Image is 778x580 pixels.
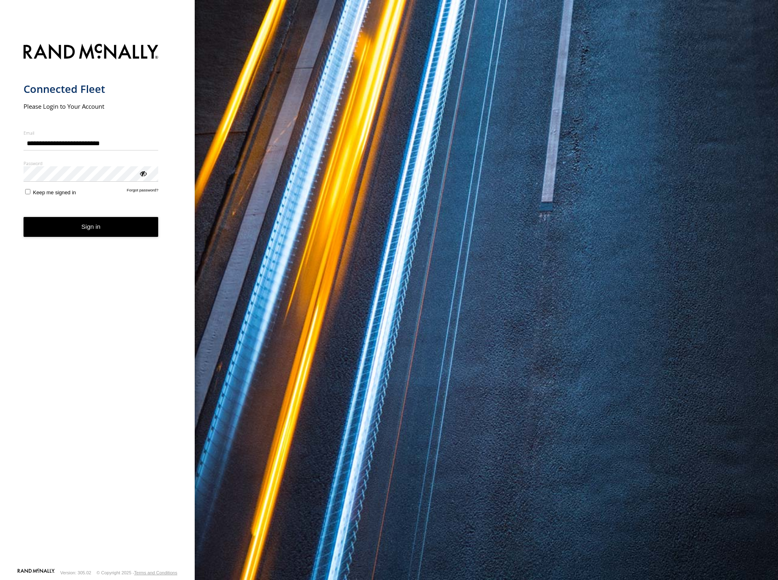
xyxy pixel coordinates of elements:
[97,570,177,575] div: © Copyright 2025 -
[24,102,159,110] h2: Please Login to Your Account
[24,82,159,96] h1: Connected Fleet
[24,130,159,136] label: Email
[24,39,172,568] form: main
[127,188,159,195] a: Forgot password?
[17,569,55,577] a: Visit our Website
[60,570,91,575] div: Version: 305.02
[139,169,147,177] div: ViewPassword
[24,42,159,63] img: Rand McNally
[24,217,159,237] button: Sign in
[25,189,30,194] input: Keep me signed in
[24,160,159,166] label: Password
[33,189,76,195] span: Keep me signed in
[134,570,177,575] a: Terms and Conditions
